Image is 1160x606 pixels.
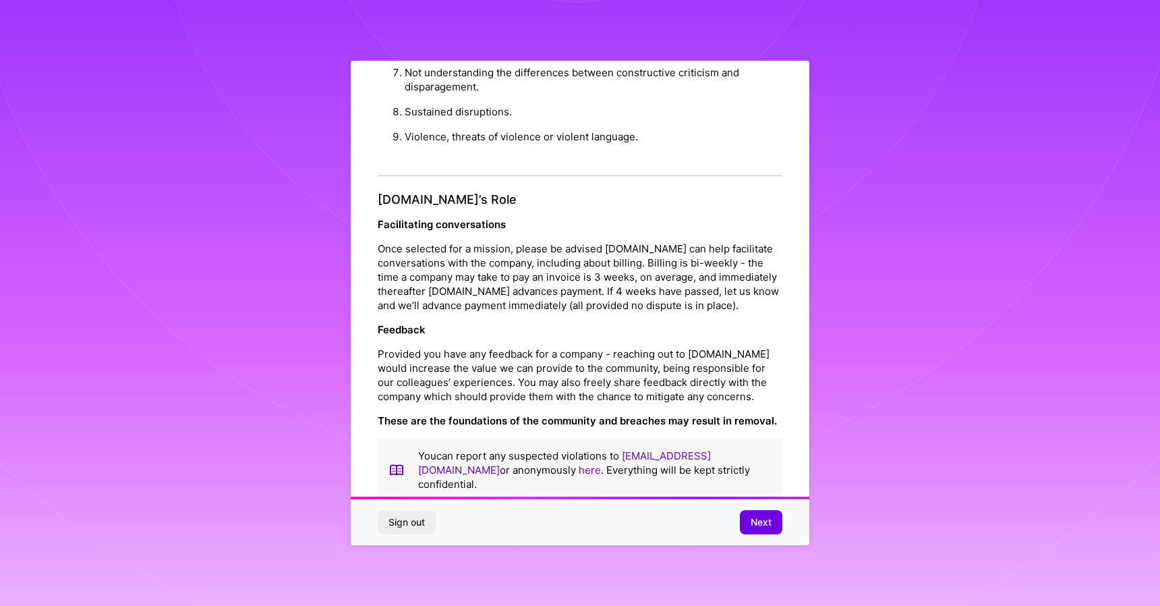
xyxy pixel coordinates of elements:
strong: These are the foundations of the community and breaches may result in removal. [378,414,777,427]
li: Sustained disruptions. [405,99,782,124]
img: book icon [388,449,405,491]
p: Provided you have any feedback for a company - reaching out to [DOMAIN_NAME] would increase the v... [378,347,782,404]
strong: Facilitating conversations [378,218,506,231]
li: Violence, threats of violence or violent language. [405,124,782,149]
a: here [579,464,601,476]
span: Next [751,516,772,529]
p: You can report any suspected violations to or anonymously . Everything will be kept strictly conf... [418,449,772,491]
li: Not understanding the differences between constructive criticism and disparagement. [405,60,782,99]
h4: [DOMAIN_NAME]’s Role [378,192,782,207]
strong: Feedback [378,323,426,336]
button: Sign out [378,510,436,534]
button: Next [740,510,782,534]
span: Sign out [388,516,425,529]
a: [EMAIL_ADDRESS][DOMAIN_NAME] [418,449,711,476]
p: Once selected for a mission, please be advised [DOMAIN_NAME] can help facilitate conversations wi... [378,242,782,312]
